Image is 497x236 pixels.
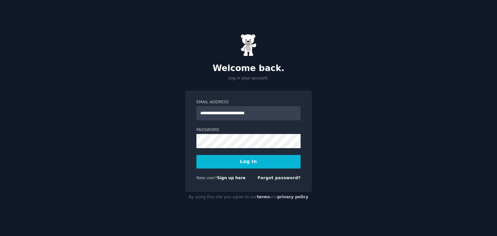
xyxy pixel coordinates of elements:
label: Email Address [196,99,301,105]
h2: Welcome back. [185,63,312,74]
a: terms [257,195,270,199]
a: Forgot password? [258,176,301,180]
button: Log In [196,155,301,169]
img: Gummy Bear [240,34,257,56]
a: Sign up here [217,176,246,180]
div: By using this site you agree to our and [185,192,312,202]
p: Log in your account. [185,76,312,81]
a: privacy policy [277,195,308,199]
label: Password [196,127,301,133]
span: New user? [196,176,217,180]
